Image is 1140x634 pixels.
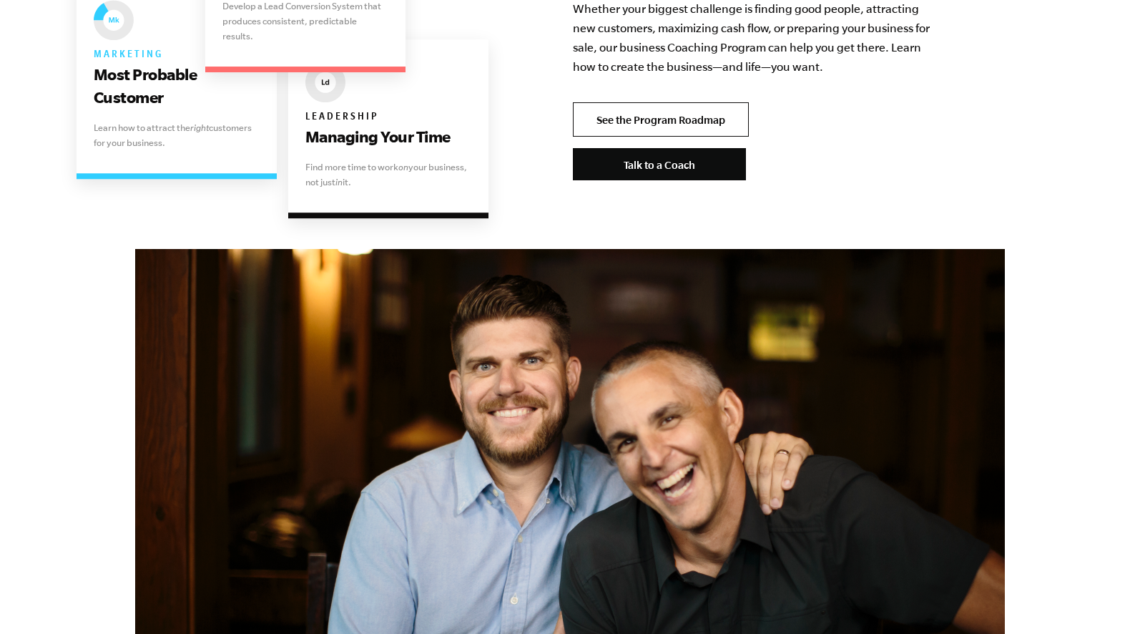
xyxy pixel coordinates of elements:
p: Learn how to attract the customers for your business. [94,121,260,151]
span: Talk to a Coach [624,159,695,171]
a: Talk to a Coach [573,148,746,180]
i: in [335,177,343,187]
img: EMyth The Seven Essential Systems: Marketing [94,1,134,41]
p: Find more time to work your business, not just it. [305,160,471,190]
a: See the Program Roadmap [573,102,749,137]
iframe: Chat Widget [1068,565,1140,634]
h6: Marketing [94,47,260,64]
h3: Most Probable Customer [94,64,260,109]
